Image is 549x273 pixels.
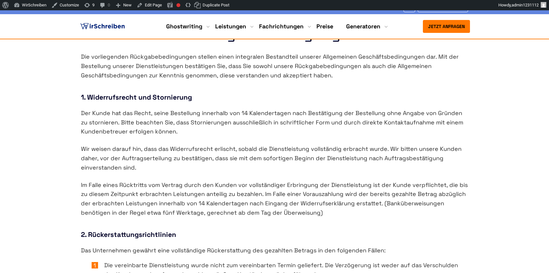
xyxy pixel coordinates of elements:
span: . (Banküberweisungen benötigen in der Regel etwa fünf Werktage, gerechnet ab dem Tag der Überweis... [81,200,444,216]
a: Ghostwriting [166,23,202,30]
a: Leistungen [215,23,246,30]
img: logo ghostwriter-österreich [79,22,126,31]
span: Die vorliegenden Rückgabebedingungen stellen einen integralen Bestandteil unserer Allgemeinen Ges... [81,53,459,79]
div: Focus keyphrase not set [176,3,180,7]
a: Generatoren [346,23,380,30]
span: Im Falle eines Rücktritts vom Vertrag durch den Kunden vor vollständiger Erbringung der Dienstlei... [81,181,468,207]
span: Das Unternehmen gewährt eine vollständige Rückerstattung des gezahlten Betrags in den folgenden F... [81,247,386,254]
button: Jetzt anfragen [423,20,470,33]
a: Preise [316,23,333,30]
a: Fachrichtungen [259,23,304,30]
span: Wir weisen darauf hin, dass das Widerrufsrecht erlischt, sobald die Dienstleistung vollständig er... [81,145,462,171]
span: Der Kunde hat das Recht, seine Bestellung innerhalb von 14 Kalendertagen nach Bestätigung der Bes... [81,109,463,135]
b: 1. Widerrufsrecht und Stornierung [81,93,192,102]
b: 2. Rückerstattungsrichtlinien [81,230,176,239]
span: admin1231112 [512,3,539,7]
